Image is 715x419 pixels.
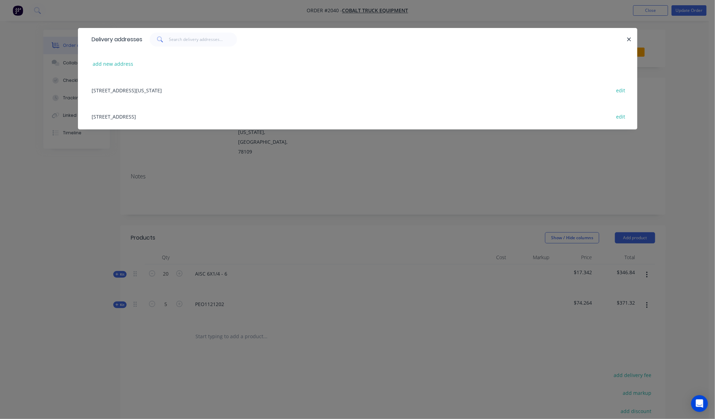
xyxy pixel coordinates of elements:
[691,395,708,412] div: Open Intercom Messenger
[613,85,629,95] button: edit
[88,28,143,51] div: Delivery addresses
[613,112,629,121] button: edit
[88,103,627,129] div: [STREET_ADDRESS]
[89,59,137,69] button: add new address
[88,77,627,103] div: [STREET_ADDRESS][US_STATE]
[169,33,237,47] input: Search delivery addresses...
